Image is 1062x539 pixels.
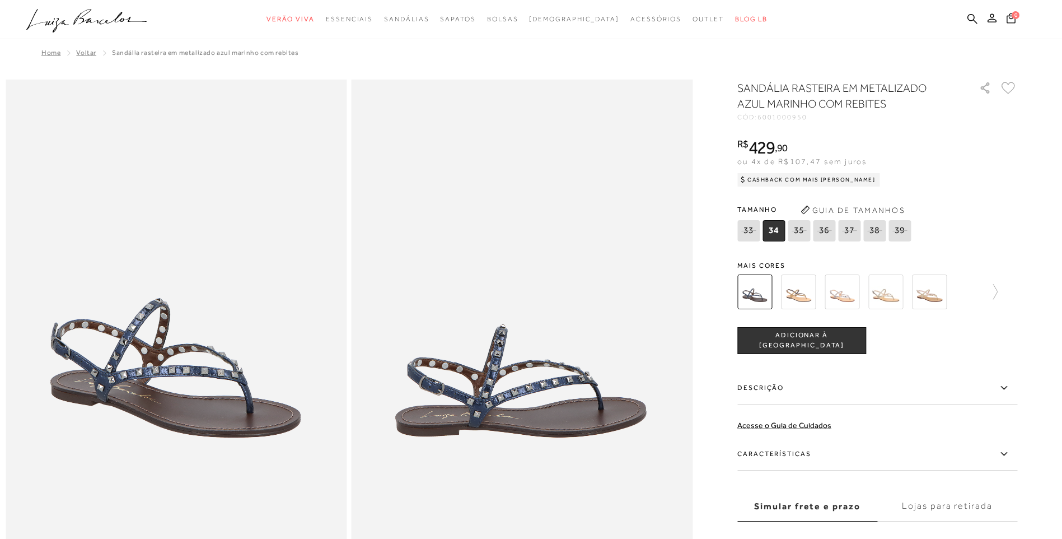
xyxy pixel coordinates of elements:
[868,275,903,309] img: SANDÁLIA RASTEIRA EM METALIZADO CHUMBO COM REBITES
[838,220,860,241] span: 37
[76,49,96,57] a: Voltar
[384,15,429,23] span: Sandálias
[737,139,748,149] i: R$
[737,220,760,241] span: 33
[775,143,788,153] i: ,
[737,275,772,309] img: SANDÁLIA RASTEIRA EM METALIZADO AZUL MARINHO COM REBITES
[737,372,1017,405] label: Descrição
[781,275,816,309] img: SANDÁLIA RASTEIRA EM METALIZADO BRONZE COM REBITES
[757,113,807,121] span: 6001000950
[529,15,619,23] span: [DEMOGRAPHIC_DATA]
[630,9,681,30] a: noSubCategoriesText
[888,220,911,241] span: 39
[813,220,835,241] span: 36
[326,15,373,23] span: Essenciais
[762,220,785,241] span: 34
[737,157,867,166] span: ou 4x de R$107,47 sem juros
[738,331,865,350] span: ADICIONAR À [GEOGRAPHIC_DATA]
[384,9,429,30] a: noSubCategoriesText
[266,9,315,30] a: noSubCategoriesText
[737,173,880,187] div: Cashback com Mais [PERSON_NAME]
[737,327,866,354] button: ADICIONAR À [GEOGRAPHIC_DATA]
[788,220,810,241] span: 35
[735,15,768,23] span: BLOG LB
[825,275,859,309] img: SANDÁLIA RASTEIRA EM METALIZADO CHUMBO COM REBITES
[440,15,475,23] span: Sapatos
[487,15,518,23] span: Bolsas
[797,201,909,219] button: Guia de Tamanhos
[748,137,775,157] span: 429
[737,491,877,522] label: Simular frete e prazo
[737,421,831,430] a: Acesse o Guia de Cuidados
[1003,12,1019,27] button: 0
[529,9,619,30] a: noSubCategoriesText
[737,438,1017,471] label: Características
[877,491,1017,522] label: Lojas para retirada
[440,9,475,30] a: noSubCategoriesText
[737,262,1017,269] span: Mais cores
[630,15,681,23] span: Acessórios
[737,201,914,218] span: Tamanho
[112,49,299,57] span: SANDÁLIA RASTEIRA EM METALIZADO AZUL MARINHO COM REBITES
[693,15,724,23] span: Outlet
[737,80,947,111] h1: SANDÁLIA RASTEIRA EM METALIZADO AZUL MARINHO COM REBITES
[266,15,315,23] span: Verão Viva
[777,142,788,154] span: 90
[1012,11,1019,19] span: 0
[693,9,724,30] a: noSubCategoriesText
[735,9,768,30] a: BLOG LB
[487,9,518,30] a: noSubCategoriesText
[912,275,947,309] img: SANDÁLIA RASTEIRA EM METALIZADO DOURADO COM REBITES
[326,9,373,30] a: noSubCategoriesText
[863,220,886,241] span: 38
[41,49,60,57] a: Home
[737,114,961,120] div: CÓD:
